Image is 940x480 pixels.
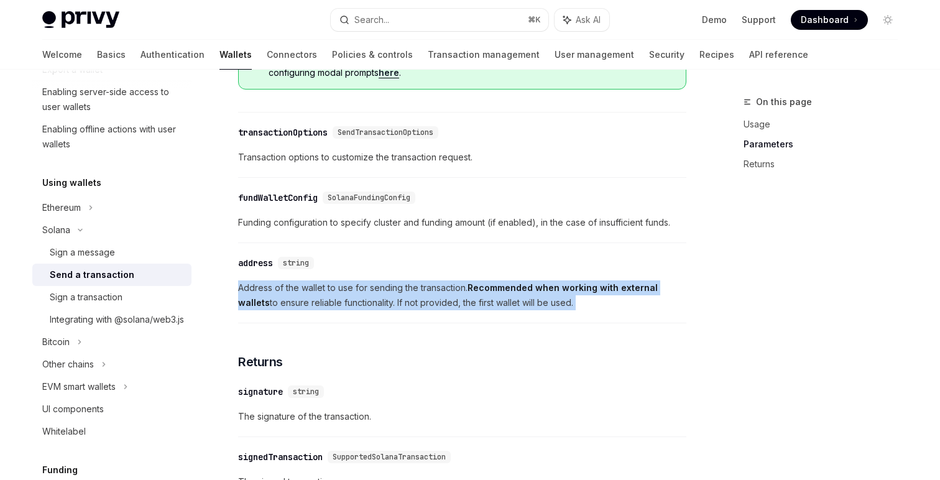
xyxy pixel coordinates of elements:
[742,14,776,26] a: Support
[42,122,184,152] div: Enabling offline actions with user wallets
[50,312,184,327] div: Integrating with @solana/web3.js
[555,40,634,70] a: User management
[744,134,908,154] a: Parameters
[238,385,283,398] div: signature
[32,118,191,155] a: Enabling offline actions with user wallets
[42,200,81,215] div: Ethereum
[42,223,70,238] div: Solana
[878,10,898,30] button: Toggle dark mode
[333,452,446,462] span: SupportedSolanaTransaction
[238,409,686,424] span: The signature of the transaction.
[328,193,410,203] span: SolanaFundingConfig
[379,67,399,78] a: here
[219,40,252,70] a: Wallets
[555,9,609,31] button: Ask AI
[756,95,812,109] span: On this page
[238,150,686,165] span: Transaction options to customize the transaction request.
[50,245,115,260] div: Sign a message
[42,463,78,478] h5: Funding
[32,241,191,264] a: Sign a message
[32,286,191,308] a: Sign a transaction
[42,335,70,349] div: Bitcoin
[238,192,318,204] div: fundWalletConfig
[238,451,323,463] div: signedTransaction
[32,308,191,331] a: Integrating with @solana/web3.js
[267,40,317,70] a: Connectors
[141,40,205,70] a: Authentication
[238,280,686,310] span: Address of the wallet to use for sending the transaction. to ensure reliable functionality. If no...
[238,257,273,269] div: address
[50,290,122,305] div: Sign a transaction
[42,175,101,190] h5: Using wallets
[97,40,126,70] a: Basics
[293,387,319,397] span: string
[331,9,548,31] button: Search...⌘K
[528,15,541,25] span: ⌘ K
[338,127,433,137] span: SendTransactionOptions
[238,126,328,139] div: transactionOptions
[32,81,191,118] a: Enabling server-side access to user wallets
[744,154,908,174] a: Returns
[42,379,116,394] div: EVM smart wallets
[42,357,94,372] div: Other chains
[42,40,82,70] a: Welcome
[42,85,184,114] div: Enabling server-side access to user wallets
[702,14,727,26] a: Demo
[42,402,104,417] div: UI components
[428,40,540,70] a: Transaction management
[283,258,309,268] span: string
[32,420,191,443] a: Whitelabel
[50,267,134,282] div: Send a transaction
[42,424,86,439] div: Whitelabel
[354,12,389,27] div: Search...
[791,10,868,30] a: Dashboard
[801,14,849,26] span: Dashboard
[32,398,191,420] a: UI components
[238,215,686,230] span: Funding configuration to specify cluster and funding amount (if enabled), in the case of insuffic...
[32,264,191,286] a: Send a transaction
[238,353,283,371] span: Returns
[576,14,601,26] span: Ask AI
[649,40,684,70] a: Security
[749,40,808,70] a: API reference
[42,11,119,29] img: light logo
[699,40,734,70] a: Recipes
[744,114,908,134] a: Usage
[332,40,413,70] a: Policies & controls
